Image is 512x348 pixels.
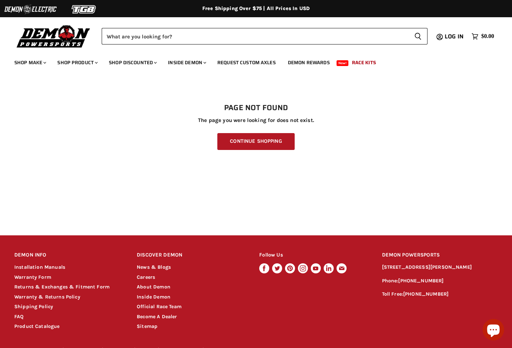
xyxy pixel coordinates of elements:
[137,304,182,310] a: Official Race Team
[14,274,51,280] a: Warranty Form
[382,290,498,298] p: Toll Free:
[212,55,281,70] a: Request Custom Axles
[445,32,464,41] span: Log in
[163,55,211,70] a: Inside Demon
[14,264,65,270] a: Installation Manuals
[14,23,93,49] img: Demon Powersports
[14,284,110,290] a: Returns & Exchanges & Fitment Form
[137,247,246,264] h2: DISCOVER DEMON
[480,319,506,342] inbox-online-store-chat: Shopify online store chat
[4,3,57,16] img: Demon Electric Logo 2
[14,294,80,300] a: Warranty & Returns Policy
[137,294,170,300] a: Inside Demon
[9,52,492,70] ul: Main menu
[259,247,368,264] h2: Follow Us
[481,33,494,40] span: $0.00
[102,28,428,44] form: Product
[9,55,50,70] a: Shop Make
[14,117,498,123] p: The page you were looking for does not exist.
[409,28,428,44] button: Search
[14,304,53,310] a: Shipping Policy
[137,264,171,270] a: News & Blogs
[137,314,177,320] a: Become A Dealer
[382,263,498,272] p: [STREET_ADDRESS][PERSON_NAME]
[14,314,24,320] a: FAQ
[14,323,60,329] a: Product Catalogue
[347,55,381,70] a: Race Kits
[137,274,155,280] a: Careers
[441,33,468,40] a: Log in
[468,31,498,42] a: $0.00
[52,55,102,70] a: Shop Product
[14,104,498,112] h1: Page not found
[282,55,335,70] a: Demon Rewards
[137,284,170,290] a: About Demon
[57,3,111,16] img: TGB Logo 2
[403,291,449,297] a: [PHONE_NUMBER]
[102,28,409,44] input: Search
[337,60,349,66] span: New!
[382,277,498,285] p: Phone:
[382,247,498,264] h2: DEMON POWERSPORTS
[103,55,161,70] a: Shop Discounted
[137,323,158,329] a: Sitemap
[217,133,294,150] a: Continue Shopping
[398,278,444,284] a: [PHONE_NUMBER]
[14,247,124,264] h2: DEMON INFO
